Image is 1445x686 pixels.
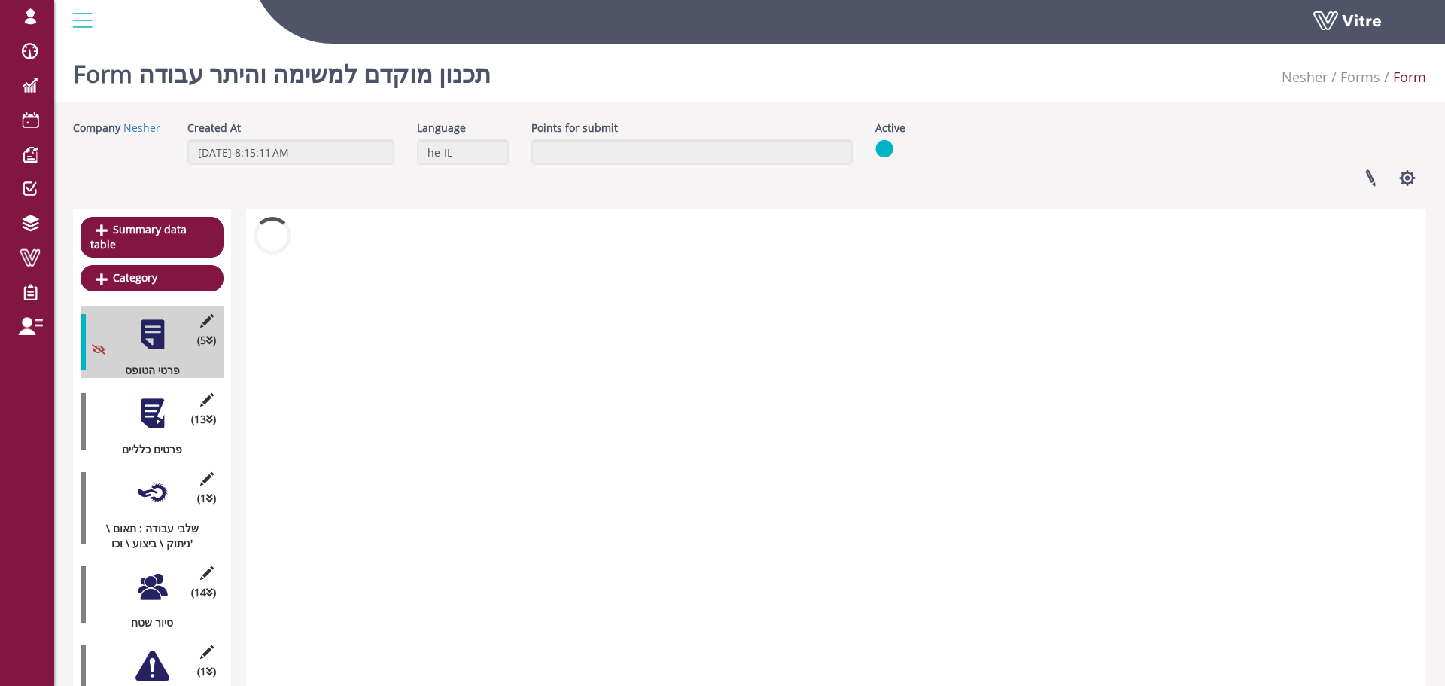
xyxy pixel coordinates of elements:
[1282,68,1328,86] a: Nesher
[191,585,216,600] span: (14 )
[197,491,216,506] span: (1 )
[81,265,224,291] a: Category
[197,664,216,679] span: (1 )
[81,442,212,457] div: פרטים כלליים
[875,120,905,136] label: Active
[1380,68,1426,87] li: Form
[81,217,224,258] a: Summary data table
[191,412,216,427] span: (13 )
[73,120,120,136] label: Company
[1340,68,1380,86] a: Forms
[875,139,893,158] img: yes
[81,521,212,551] div: שלבי עבודה : תאום \ ניתוק \ ביצוע \ וכו'
[417,120,466,136] label: Language
[123,120,160,135] a: Nesher
[531,120,618,136] label: Points for submit
[187,120,241,136] label: Created At
[73,38,491,102] h1: Form תכנון מוקדם למשימה והיתר עבודה
[81,615,212,630] div: סיור שטח
[197,333,216,348] span: (5 )
[81,363,212,378] div: פרטי הטופס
